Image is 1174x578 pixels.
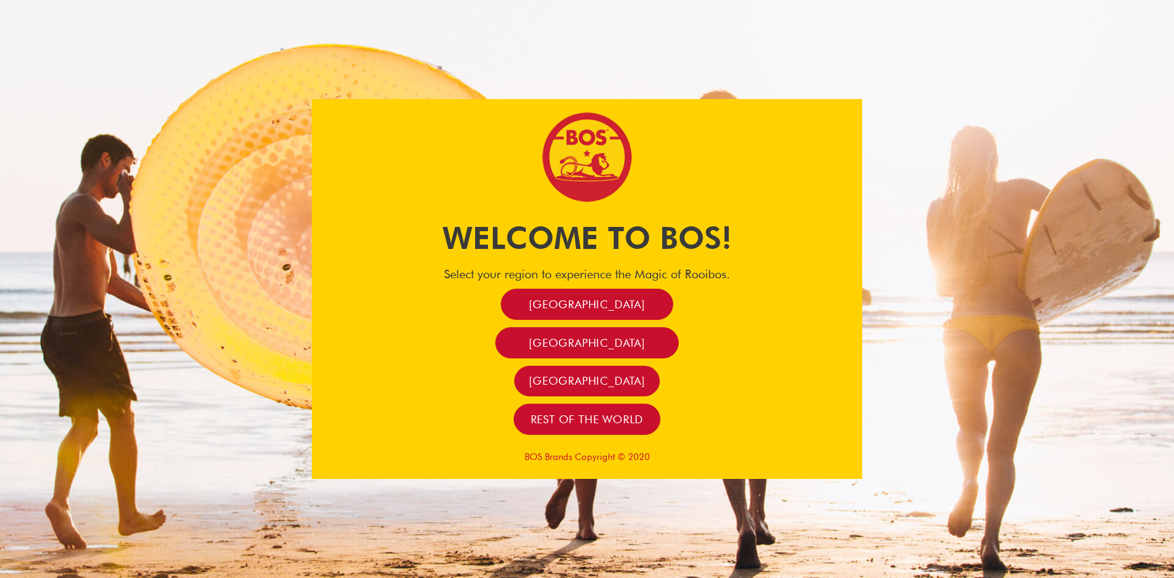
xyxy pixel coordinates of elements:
[312,451,862,462] p: BOS Brands Copyright © 2020
[312,217,862,259] h1: Welcome to BOS!
[529,374,645,388] span: [GEOGRAPHIC_DATA]
[531,412,644,426] span: Rest of the world
[529,336,645,350] span: [GEOGRAPHIC_DATA]
[529,297,645,311] span: [GEOGRAPHIC_DATA]
[495,327,679,358] a: [GEOGRAPHIC_DATA]
[312,267,862,281] h4: Select your region to experience the Magic of Rooibos.
[514,404,661,435] a: Rest of the world
[514,366,660,397] a: [GEOGRAPHIC_DATA]
[501,289,673,320] a: [GEOGRAPHIC_DATA]
[541,111,633,203] img: Bos Brands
